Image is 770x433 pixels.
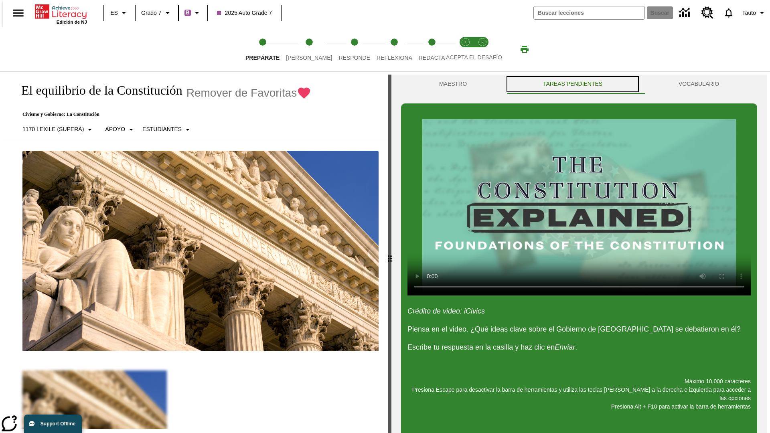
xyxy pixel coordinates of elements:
[3,75,388,429] div: reading
[13,111,311,117] p: Civismo y Gobierno: La Constitución
[718,2,739,23] a: Notificaciones
[412,27,452,71] button: Redacta step 5 of 5
[407,377,751,386] p: Máximo 10,000 caracteres
[407,342,751,353] p: Escribe tu respuesta en la casilla y haz clic en .
[19,122,98,137] button: Seleccione Lexile, 1170 Lexile (Supera)
[401,75,757,94] div: Instructional Panel Tabs
[110,9,118,17] span: ES
[35,3,87,24] div: Portada
[407,403,751,411] p: Presiona Alt + F10 para activar la barra de herramientas
[245,55,280,61] span: Prepárate
[186,87,297,99] span: Remover de Favoritas
[512,42,537,57] button: Imprimir
[505,75,640,94] button: TAREAS PENDIENTES
[697,2,718,24] a: Centro de recursos, Se abrirá en una pestaña nueva.
[481,40,483,44] text: 2
[407,307,485,315] em: Crédito de video: iCivics
[446,54,502,61] span: ACEPTA EL DESAFÍO
[22,125,84,134] p: 1170 Lexile (Supera)
[3,6,117,14] body: Máximo 10,000 caracteres Presiona Escape para desactivar la barra de herramientas y utiliza las t...
[739,6,770,20] button: Perfil/Configuración
[239,27,286,71] button: Prepárate step 1 of 5
[181,6,205,20] button: Boost El color de la clase es morado/púrpura. Cambiar el color de la clase.
[675,2,697,24] a: Centro de información
[102,122,139,137] button: Tipo de apoyo, Apoyo
[22,151,379,351] img: El edificio del Tribunal Supremo de Estados Unidos ostenta la frase "Igualdad de justicia bajo la...
[186,86,311,100] button: Remover de Favoritas - El equilibrio de la Constitución
[105,125,125,134] p: Apoyo
[280,27,338,71] button: Lee step 2 of 5
[13,83,182,98] h1: El equilibrio de la Constitución
[401,75,505,94] button: Maestro
[332,27,377,71] button: Responde step 3 of 5
[407,324,751,335] p: Piensa en el video. ¿Qué ideas clave sobre el Gobierno de [GEOGRAPHIC_DATA] se debatieron en él?
[6,1,30,25] button: Abrir el menú lateral
[464,40,466,44] text: 1
[454,27,477,71] button: Acepta el desafío lee step 1 of 2
[370,27,419,71] button: Reflexiona step 4 of 5
[286,55,332,61] span: [PERSON_NAME]
[186,8,190,18] span: B
[640,75,757,94] button: VOCABULARIO
[534,6,644,19] input: Buscar campo
[57,20,87,24] span: Edición de NJ
[471,27,494,71] button: Acepta el desafío contesta step 2 of 2
[217,9,272,17] span: 2025 Auto Grade 7
[377,55,412,61] span: Reflexiona
[142,125,182,134] p: Estudiantes
[141,9,162,17] span: Grado 7
[107,6,132,20] button: Lenguaje: ES, Selecciona un idioma
[139,122,196,137] button: Seleccionar estudiante
[338,55,370,61] span: Responde
[41,421,75,427] span: Support Offline
[419,55,445,61] span: Redacta
[391,75,767,433] div: activity
[138,6,176,20] button: Grado: Grado 7, Elige un grado
[555,343,575,351] em: Enviar
[742,9,756,17] span: Tauto
[24,415,82,433] button: Support Offline
[388,75,391,433] div: Pulsa la tecla de intro o la barra espaciadora y luego presiona las flechas de derecha e izquierd...
[407,386,751,403] p: Presiona Escape para desactivar la barra de herramientas y utiliza las teclas [PERSON_NAME] a la ...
